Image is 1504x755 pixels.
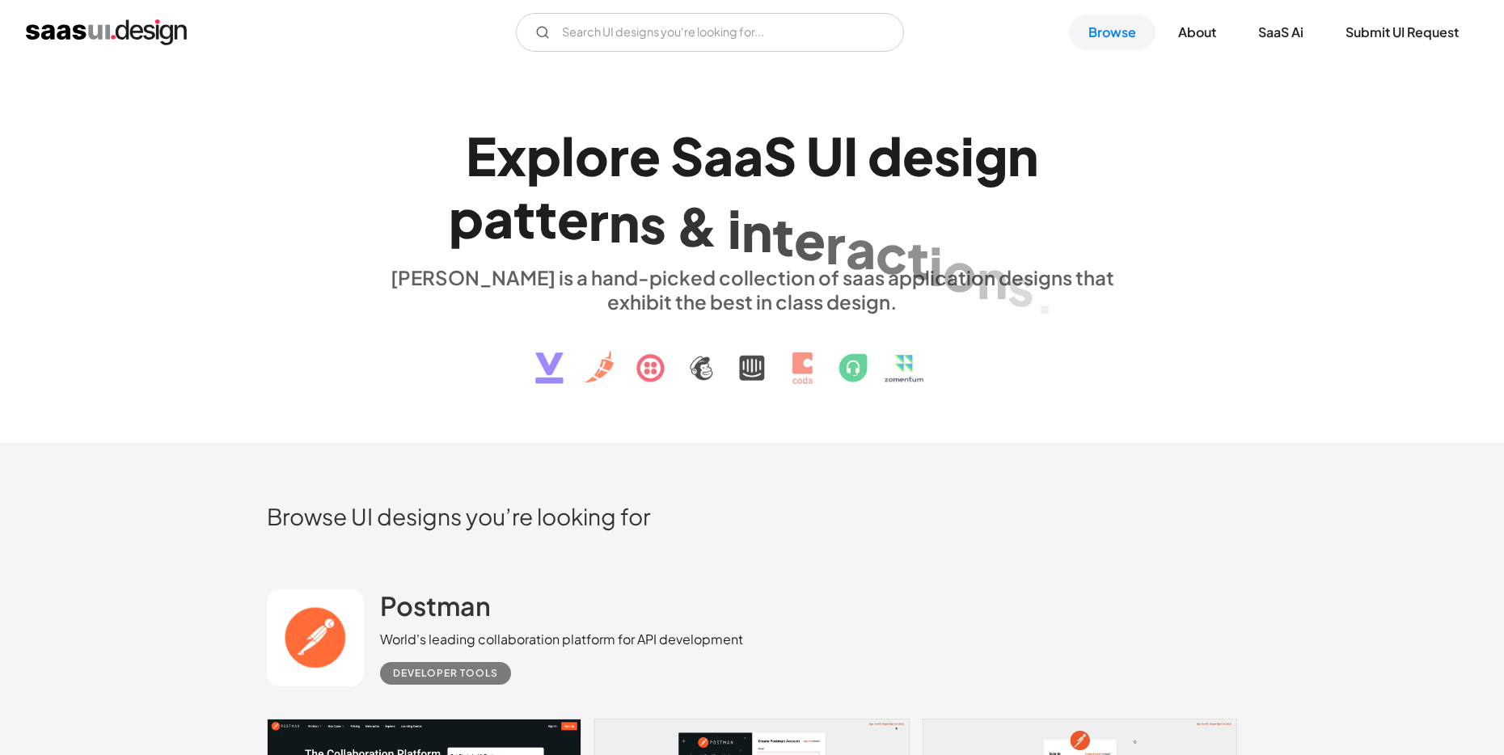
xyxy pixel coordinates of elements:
div: S [670,124,703,187]
form: Email Form [516,13,904,52]
div: t [772,205,794,267]
div: i [728,197,741,259]
h1: Explore SaaS UI design patterns & interactions. [380,124,1124,249]
div: a [484,187,513,249]
div: t [907,228,929,290]
a: About [1159,15,1236,50]
div: . [1034,262,1055,324]
h2: Postman [380,589,491,622]
div: & [676,195,718,257]
div: i [929,234,943,297]
div: t [535,187,557,249]
div: o [943,240,977,302]
input: Search UI designs you're looking for... [516,13,904,52]
div: [PERSON_NAME] is a hand-picked collection of saas application designs that exhibit the best in cl... [380,265,1124,314]
div: n [741,200,772,263]
div: U [806,124,843,187]
a: SaaS Ai [1239,15,1323,50]
a: Browse [1069,15,1155,50]
div: I [843,124,858,187]
div: E [466,124,496,187]
div: t [513,187,535,249]
h2: Browse UI designs you’re looking for [267,502,1237,530]
div: a [733,124,763,187]
div: s [934,124,961,187]
div: Developer tools [393,664,498,683]
div: n [609,191,640,253]
div: e [794,209,826,271]
div: e [557,188,589,250]
a: Submit UI Request [1326,15,1478,50]
div: s [1008,255,1034,317]
div: S [763,124,796,187]
div: c [876,222,907,285]
div: i [961,124,974,187]
div: p [449,187,484,249]
div: a [703,124,733,187]
div: World's leading collaboration platform for API development [380,630,743,649]
div: e [629,124,661,187]
img: text, icon, saas logo [507,314,997,398]
div: g [974,124,1008,187]
div: r [589,189,609,251]
div: n [1008,124,1038,187]
div: e [902,124,934,187]
div: d [868,124,902,187]
div: a [846,217,876,280]
div: l [561,124,575,187]
div: r [609,124,629,187]
a: Postman [380,589,491,630]
div: p [526,124,561,187]
div: o [575,124,609,187]
div: x [496,124,526,187]
div: s [640,192,666,255]
a: home [26,19,187,45]
div: n [977,247,1008,310]
div: r [826,213,846,275]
